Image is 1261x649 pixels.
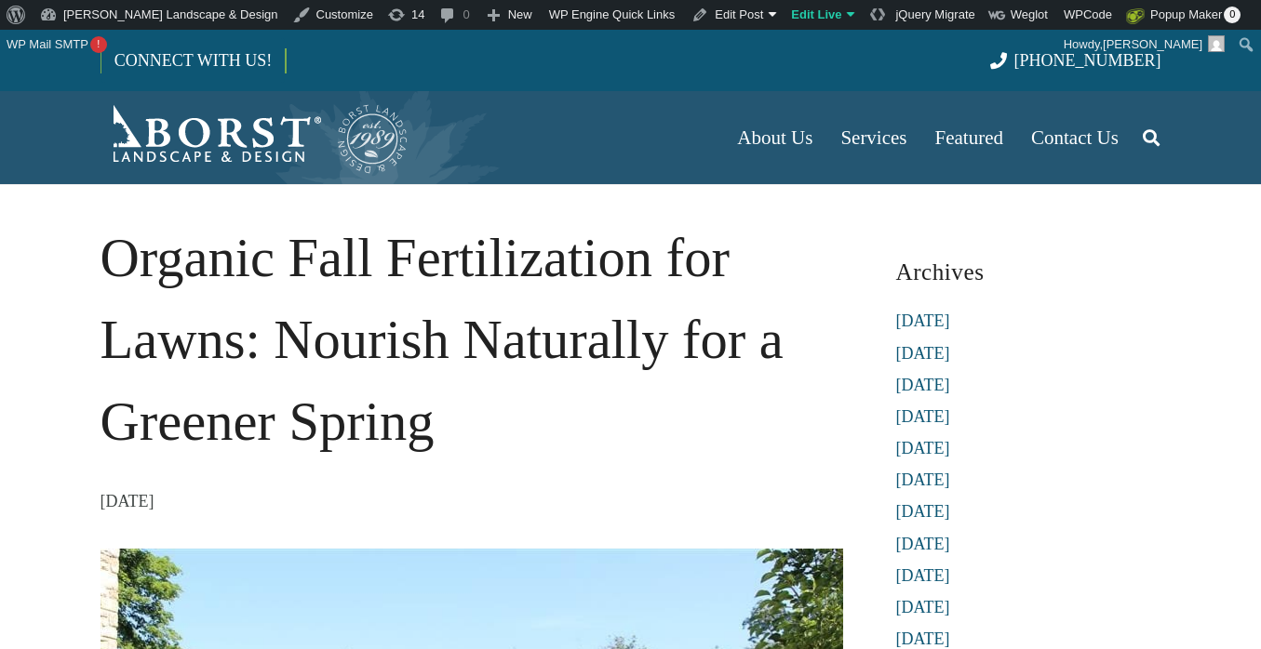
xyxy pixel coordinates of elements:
a: [DATE] [896,407,950,426]
a: [DATE] [896,502,950,521]
a: [DATE] [896,344,950,363]
span: Services [840,126,906,149]
span: Featured [935,126,1003,149]
a: Services [826,91,920,184]
a: [DATE] [896,376,950,394]
a: [DATE] [896,470,950,489]
span: [PERSON_NAME] [1103,37,1202,51]
span: Contact Us [1031,126,1119,149]
span: About Us [737,126,812,149]
a: Featured [921,91,1017,184]
a: Search [1133,114,1170,161]
a: [DATE] [896,439,950,457]
a: About Us [723,91,826,184]
span: ! [90,36,107,53]
h1: Organic Fall Fertilization for Lawns: Nourish Naturally for a Greener Spring [101,218,843,462]
span: 0 [1224,7,1241,23]
a: CONNECT WITH US! [101,38,285,83]
a: [DATE] [896,629,950,648]
a: [DATE] [896,598,950,616]
time: 20 September 2025 at 14:02:43 America/New_York [101,487,154,515]
a: Borst-Logo [101,100,409,175]
h3: Archives [896,251,1161,293]
a: Howdy, [1057,30,1232,60]
a: [PHONE_NUMBER] [990,51,1160,70]
a: [DATE] [896,566,950,585]
span: [PHONE_NUMBER] [1014,51,1161,70]
a: [DATE] [896,535,950,553]
a: Contact Us [1017,91,1133,184]
a: [DATE] [896,311,950,330]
